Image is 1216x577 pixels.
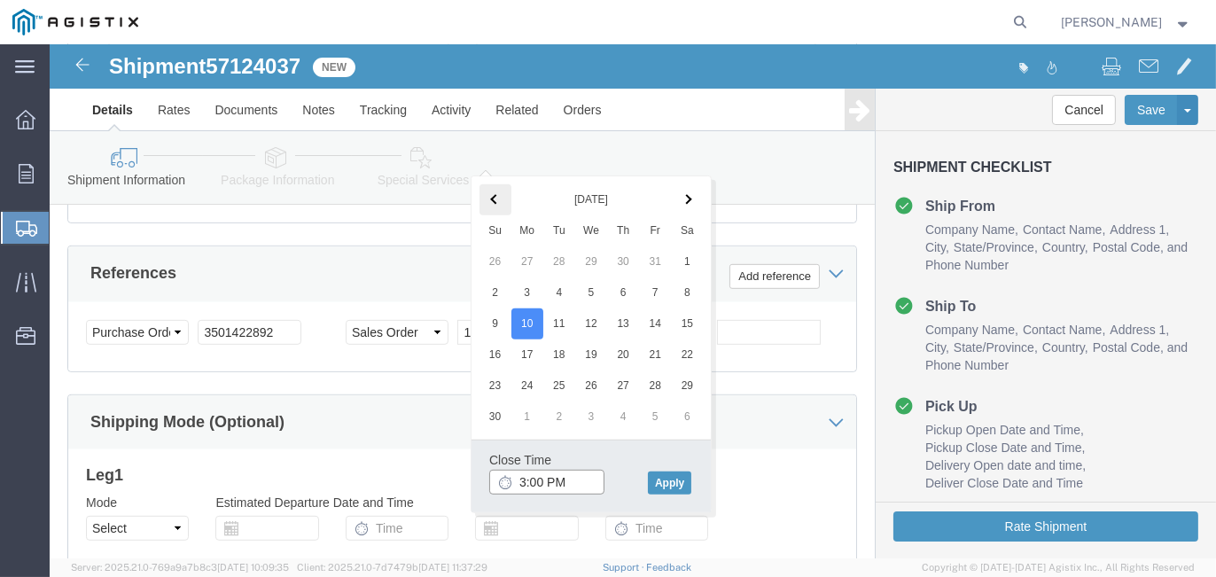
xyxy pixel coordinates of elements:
[297,562,487,573] span: Client: 2025.21.0-7d7479b
[418,562,487,573] span: [DATE] 11:37:29
[50,44,1216,558] iframe: FS Legacy Container
[922,560,1195,575] span: Copyright © [DATE]-[DATE] Agistix Inc., All Rights Reserved
[603,562,647,573] a: Support
[1062,12,1163,32] span: Tanisha Edwards
[71,562,289,573] span: Server: 2025.21.0-769a9a7b8c3
[1061,12,1192,33] button: [PERSON_NAME]
[217,562,289,573] span: [DATE] 10:09:35
[12,9,138,35] img: logo
[646,562,691,573] a: Feedback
